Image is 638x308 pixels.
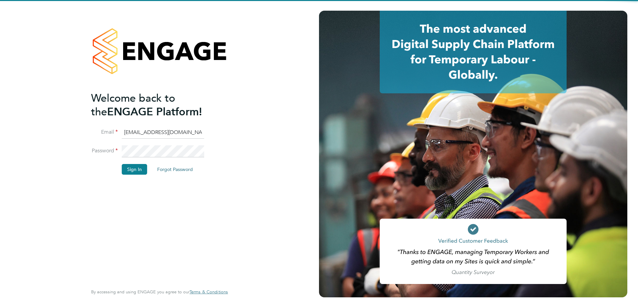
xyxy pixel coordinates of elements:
[91,147,118,154] label: Password
[91,92,175,118] span: Welcome back to the
[190,289,228,295] span: Terms & Conditions
[91,91,221,119] h2: ENGAGE Platform!
[91,129,118,136] label: Email
[122,127,204,139] input: Enter your work email...
[91,289,228,295] span: By accessing and using ENGAGE you agree to our
[190,289,228,295] a: Terms & Conditions
[122,164,147,175] button: Sign In
[152,164,198,175] button: Forgot Password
